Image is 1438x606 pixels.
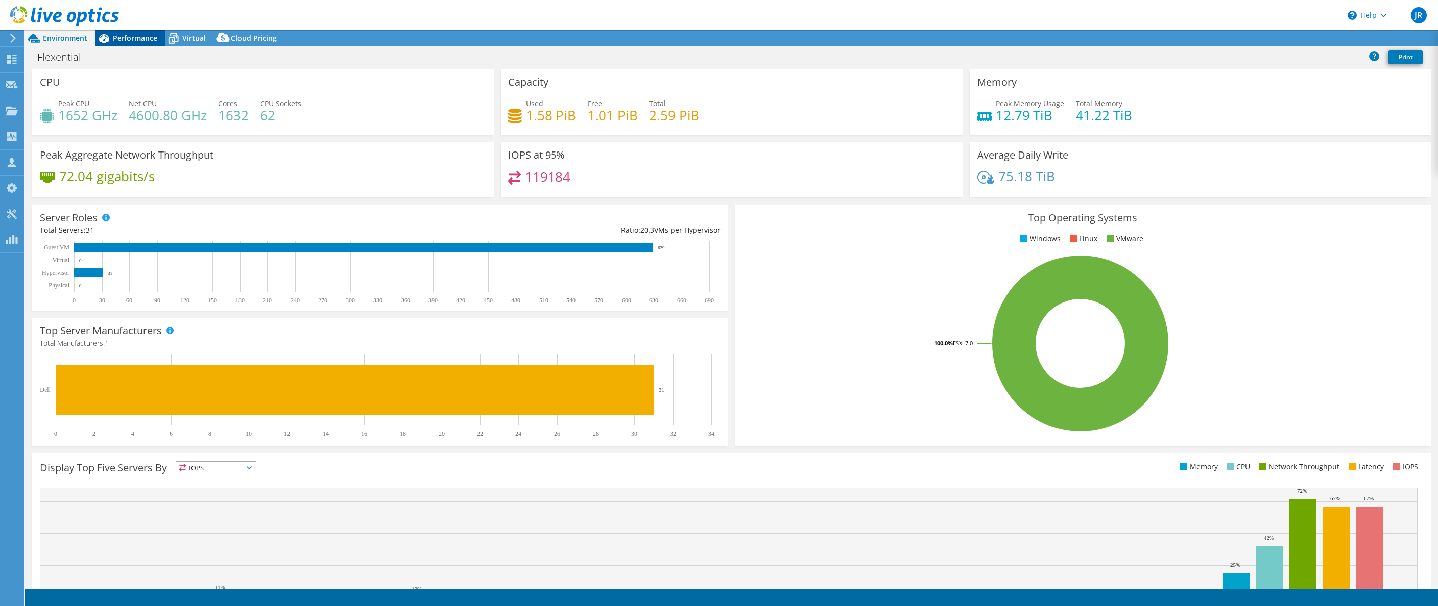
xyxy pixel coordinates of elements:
text: 11% [215,584,225,590]
text: 10% [412,586,422,592]
text: 330 [373,297,382,304]
h4: 1.58 PiB [526,110,576,121]
text: 34 [708,430,714,437]
h4: 62 [260,110,301,121]
span: Peak CPU [58,98,89,108]
span: Peak Memory Usage [996,98,1064,108]
h4: 119184 [525,171,570,182]
text: 28 [593,430,599,437]
text: 26 [554,430,560,437]
text: 660 [677,297,686,304]
text: 390 [428,297,438,304]
text: 20 [439,430,445,437]
text: 180 [235,297,245,304]
h4: 1.01 PiB [588,110,638,121]
text: 31 [659,387,664,393]
text: 630 [649,297,658,304]
li: VMware [1104,233,1143,244]
span: Virtual [182,33,206,43]
h4: 75.18 TiB [998,171,1055,182]
text: 150 [208,297,217,304]
h4: 72.04 gigabits/s [59,171,155,182]
text: Guest VM [44,244,69,251]
span: Free [588,98,602,108]
span: Total [649,98,666,108]
span: 20.3 [640,225,654,235]
text: 42% [1264,535,1274,541]
h3: Server Roles [40,212,98,223]
text: 510 [539,297,548,304]
span: Total Memory [1076,98,1122,108]
text: 22 [477,430,483,437]
span: Used [526,98,543,108]
text: Hypervisor [42,269,69,276]
span: JR [1411,7,1427,23]
text: 0 [54,430,57,437]
h4: 12.79 TiB [996,110,1064,121]
h3: Peak Aggregate Network Throughput [40,149,213,161]
li: Linux [1067,233,1097,244]
li: Memory [1178,461,1218,472]
text: 8% [1102,589,1110,595]
li: IOPS [1391,461,1418,472]
span: 31 [86,225,94,235]
h3: CPU [40,77,60,88]
h4: 41.22 TiB [1076,110,1132,121]
text: 0 [79,258,82,263]
text: 16 [361,430,367,437]
text: 90 [154,297,160,304]
text: 6 [170,430,173,437]
span: Cores [218,98,237,108]
span: Performance [113,33,157,43]
li: CPU [1224,461,1250,472]
text: Dell [40,386,51,393]
text: 4 [131,430,134,437]
li: Windows [1018,233,1061,244]
text: 450 [484,297,493,304]
text: 14 [323,430,329,437]
a: Print [1388,50,1423,64]
span: CPU Sockets [260,98,301,108]
text: Physical [49,282,69,289]
text: 24 [515,430,521,437]
span: 1 [105,338,109,348]
text: 540 [566,297,576,304]
text: 32 [670,430,676,437]
text: 300 [346,297,355,304]
text: 240 [291,297,300,304]
span: Environment [43,33,87,43]
li: Network Throughput [1257,461,1339,472]
h3: IOPS at 95% [508,149,565,161]
svg: \n [1348,11,1357,20]
text: 30 [631,430,637,437]
text: 8 [208,430,211,437]
text: 0 [79,283,82,288]
text: 360 [401,297,410,304]
h3: Average Daily Write [977,149,1068,161]
div: Total Servers: [40,225,380,236]
span: Net CPU [129,98,157,108]
text: 18 [400,430,406,437]
text: 420 [456,297,465,304]
text: 570 [594,297,603,304]
text: 31 [108,271,112,276]
text: 67% [1364,495,1374,501]
text: 25% [1230,562,1240,568]
text: 72% [1297,488,1307,494]
h4: Total Manufacturers: [40,338,721,349]
text: 120 [180,297,189,304]
span: Cloud Pricing [231,33,277,43]
text: 690 [705,297,714,304]
tspan: ESXi 7.0 [953,339,973,347]
text: Virtual [53,257,70,264]
text: 270 [318,297,327,304]
li: Latency [1346,461,1384,472]
h4: 4600.80 GHz [129,110,207,121]
h3: Top Server Manufacturers [40,325,162,336]
text: 8% [183,588,191,594]
h4: 1632 [218,110,249,121]
text: 12 [284,430,290,437]
text: 30 [99,297,105,304]
text: 67% [1330,495,1340,501]
text: 2 [92,430,95,437]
